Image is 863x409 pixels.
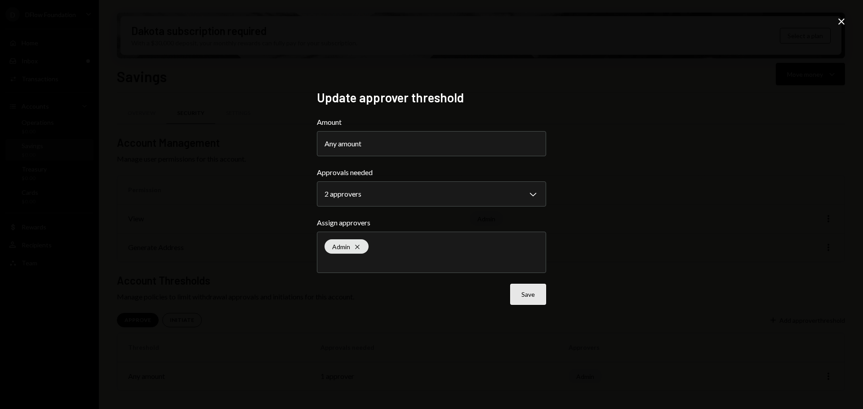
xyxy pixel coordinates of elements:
[317,117,546,128] label: Amount
[317,167,546,178] label: Approvals needed
[317,89,546,106] h2: Update approver threshold
[510,284,546,305] button: Save
[317,217,546,228] label: Assign approvers
[325,239,369,254] div: Admin
[317,181,546,207] button: Approvals needed
[317,131,546,156] button: Amount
